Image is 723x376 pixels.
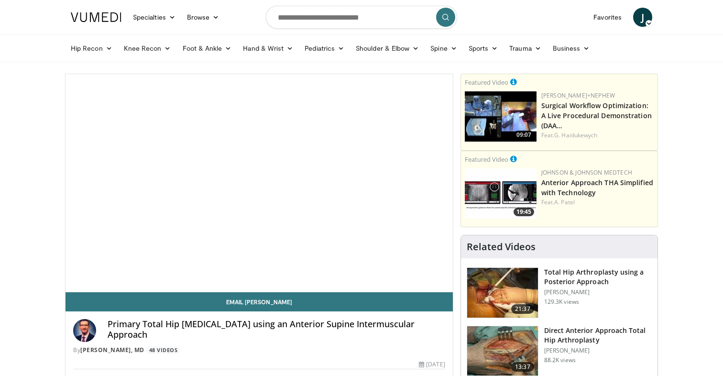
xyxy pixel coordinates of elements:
a: Shoulder & Elbow [350,39,425,58]
video-js: Video Player [66,74,453,292]
img: bcfc90b5-8c69-4b20-afee-af4c0acaf118.150x105_q85_crop-smart_upscale.jpg [465,91,537,142]
a: Browse [181,8,225,27]
div: Feat. [541,131,654,140]
p: [PERSON_NAME] [544,347,652,354]
p: 129.3K views [544,298,579,306]
img: 294118_0000_1.png.150x105_q85_crop-smart_upscale.jpg [467,326,538,376]
a: Specialties [127,8,181,27]
h4: Primary Total Hip [MEDICAL_DATA] using an Anterior Supine Intermuscular Approach [108,319,445,340]
img: 06bb1c17-1231-4454-8f12-6191b0b3b81a.150x105_q85_crop-smart_upscale.jpg [465,168,537,219]
small: Featured Video [465,78,508,87]
a: 19:45 [465,168,537,219]
a: J [633,8,652,27]
a: 21:37 Total Hip Arthroplasty using a Posterior Approach [PERSON_NAME] 129.3K views [467,267,652,318]
span: 13:37 [511,362,534,372]
img: Avatar [73,319,96,342]
img: VuMedi Logo [71,12,121,22]
a: [PERSON_NAME]+Nephew [541,91,615,100]
a: Trauma [504,39,547,58]
p: 88.2K views [544,356,576,364]
h4: Related Videos [467,241,536,253]
a: Hip Recon [65,39,118,58]
a: A. Patel [554,198,575,206]
input: Search topics, interventions [266,6,457,29]
a: [PERSON_NAME], MD [80,346,144,354]
div: Feat. [541,198,654,207]
a: Spine [425,39,462,58]
img: 286987_0000_1.png.150x105_q85_crop-smart_upscale.jpg [467,268,538,318]
a: Email [PERSON_NAME] [66,292,453,311]
a: Pediatrics [299,39,350,58]
h3: Direct Anterior Approach Total Hip Arthroplasty [544,326,652,345]
a: G. Haidukewych [554,131,597,139]
h3: Total Hip Arthroplasty using a Posterior Approach [544,267,652,287]
a: 09:07 [465,91,537,142]
a: Business [547,39,596,58]
a: Johnson & Johnson MedTech [541,168,632,177]
a: Favorites [588,8,627,27]
a: Anterior Approach THA Simplified with Technology [541,178,653,197]
a: Surgical Workflow Optimization: A Live Procedural Demonstration (DAA… [541,101,652,130]
div: By [73,346,445,354]
a: Knee Recon [118,39,177,58]
a: Hand & Wrist [237,39,299,58]
span: 21:37 [511,304,534,314]
span: 19:45 [514,208,534,216]
small: Featured Video [465,155,508,164]
span: 09:07 [514,131,534,139]
p: [PERSON_NAME] [544,288,652,296]
a: 48 Videos [146,346,181,354]
a: Sports [463,39,504,58]
div: [DATE] [419,360,445,369]
a: Foot & Ankle [177,39,238,58]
